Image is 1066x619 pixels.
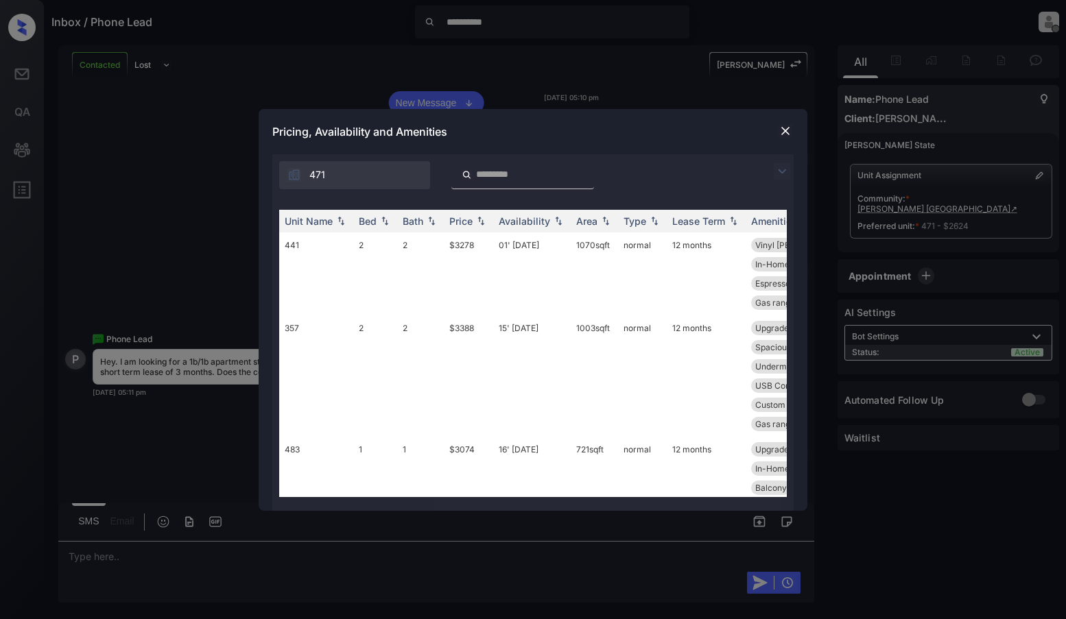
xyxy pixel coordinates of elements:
[755,400,812,410] span: Custom Closet
[755,259,829,269] span: In-Home Washer ...
[259,109,807,154] div: Pricing, Availability and Amenities
[755,419,795,429] span: Gas range
[474,216,488,226] img: sorting
[285,215,333,227] div: Unit Name
[403,215,423,227] div: Bath
[425,216,438,226] img: sorting
[397,437,444,558] td: 1
[462,169,472,181] img: icon-zuma
[618,437,667,558] td: normal
[444,315,493,437] td: $3388
[279,232,353,315] td: 441
[287,168,301,182] img: icon-zuma
[726,216,740,226] img: sorting
[571,315,618,437] td: 1003 sqft
[397,232,444,315] td: 2
[353,232,397,315] td: 2
[493,315,571,437] td: 15' [DATE]
[449,215,473,227] div: Price
[667,315,746,437] td: 12 months
[353,315,397,437] td: 2
[353,437,397,558] td: 1
[618,232,667,315] td: normal
[309,167,325,182] span: 471
[493,232,571,315] td: 01' [DATE]
[779,124,792,138] img: close
[378,216,392,226] img: sorting
[334,216,348,226] img: sorting
[755,278,826,289] span: Espresso Cabine...
[279,437,353,558] td: 483
[672,215,725,227] div: Lease Term
[576,215,597,227] div: Area
[599,216,613,226] img: sorting
[571,232,618,315] td: 1070 sqft
[571,437,618,558] td: 721 sqft
[499,215,550,227] div: Availability
[751,215,797,227] div: Amenities
[667,232,746,315] td: 12 months
[493,437,571,558] td: 16' [DATE]
[755,380,827,391] span: USB Compatible ...
[755,323,812,333] span: Upgrades: 2x2
[444,232,493,315] td: $3278
[444,437,493,558] td: $3074
[755,483,787,493] span: Balcony
[755,342,818,352] span: Spacious Closet
[618,315,667,437] td: normal
[774,163,790,180] img: icon-zuma
[755,444,809,454] span: Upgrades: 1x1
[279,315,353,437] td: 357
[397,315,444,437] td: 2
[755,463,829,474] span: In-Home Washer ...
[648,216,661,226] img: sorting
[552,216,565,226] img: sorting
[359,215,377,227] div: Bed
[755,240,849,250] span: Vinyl [PERSON_NAME]...
[755,361,823,372] span: Undermount Sink
[755,298,795,308] span: Gas range
[624,215,646,227] div: Type
[667,437,746,558] td: 12 months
